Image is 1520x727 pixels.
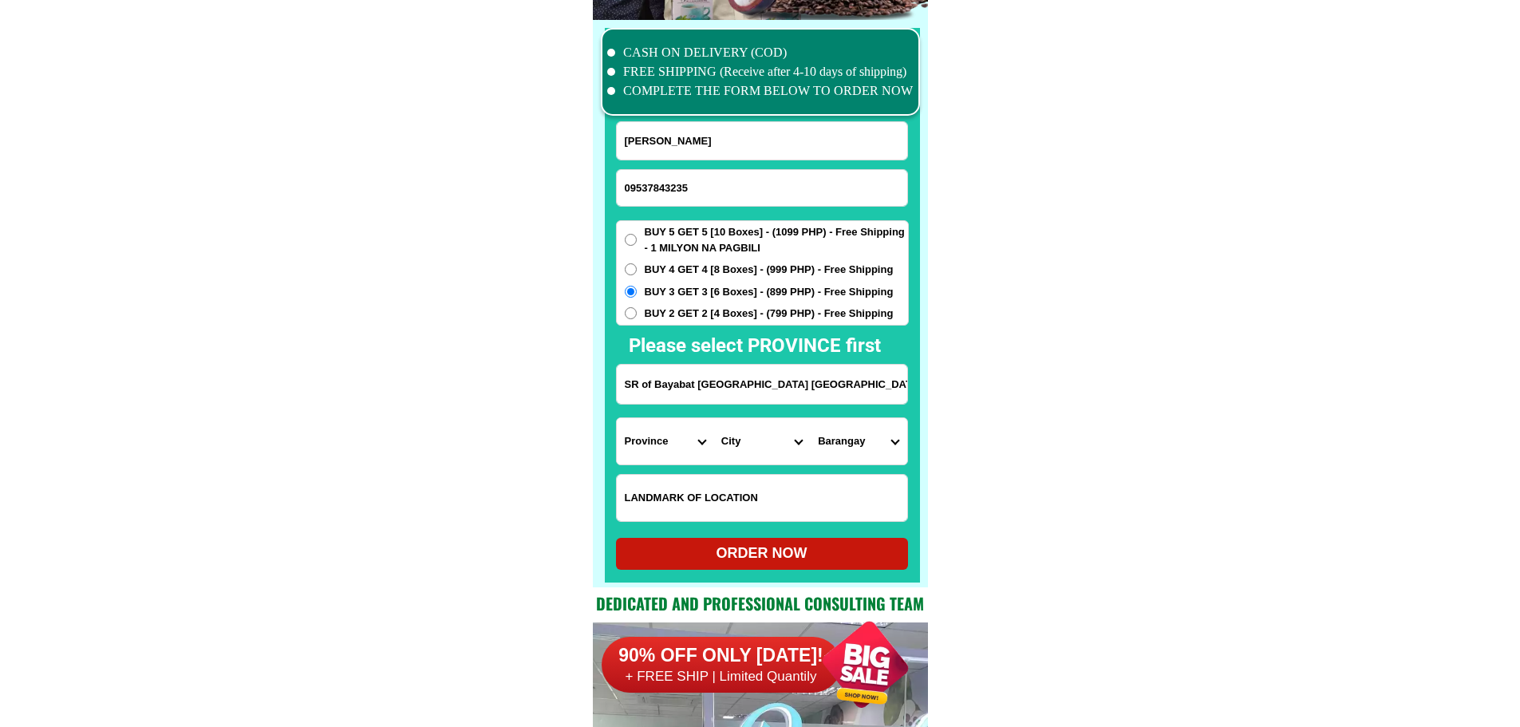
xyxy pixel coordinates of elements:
select: Select province [617,418,713,464]
input: BUY 2 GET 2 [4 Boxes] - (799 PHP) - Free Shipping [625,307,637,319]
span: BUY 2 GET 2 [4 Boxes] - (799 PHP) - Free Shipping [645,306,894,322]
li: COMPLETE THE FORM BELOW TO ORDER NOW [607,81,914,101]
span: BUY 5 GET 5 [10 Boxes] - (1099 PHP) - Free Shipping - 1 MILYON NA PAGBILI [645,224,908,255]
input: BUY 5 GET 5 [10 Boxes] - (1099 PHP) - Free Shipping - 1 MILYON NA PAGBILI [625,234,637,246]
select: Select commune [810,418,906,464]
select: Select district [713,418,810,464]
input: Input LANDMARKOFLOCATION [617,475,907,521]
input: BUY 4 GET 4 [8 Boxes] - (999 PHP) - Free Shipping [625,263,637,275]
input: Input address [617,365,907,404]
span: BUY 3 GET 3 [6 Boxes] - (899 PHP) - Free Shipping [645,284,894,300]
input: Input phone_number [617,170,907,206]
li: FREE SHIPPING (Receive after 4-10 days of shipping) [607,62,914,81]
h6: + FREE SHIP | Limited Quantily [602,668,841,686]
h2: Please select PROVINCE first [629,331,1053,360]
h6: 90% OFF ONLY [DATE]! [602,644,841,668]
input: Input full_name [617,122,907,160]
li: CASH ON DELIVERY (COD) [607,43,914,62]
h2: Dedicated and professional consulting team [593,591,928,615]
input: BUY 3 GET 3 [6 Boxes] - (899 PHP) - Free Shipping [625,286,637,298]
div: ORDER NOW [616,543,908,564]
span: BUY 4 GET 4 [8 Boxes] - (999 PHP) - Free Shipping [645,262,894,278]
